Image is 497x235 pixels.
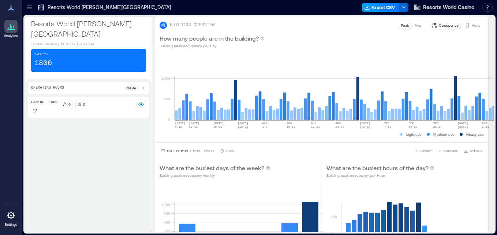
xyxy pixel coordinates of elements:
text: [DATE] [360,122,370,125]
p: Occupancy [439,22,459,28]
text: [DATE] [457,122,468,125]
text: AUG [262,122,268,125]
span: COMPARE [444,149,458,153]
text: [DATE] [238,125,248,128]
tspan: 0 [168,117,170,122]
p: 1800 [34,58,52,68]
text: SEP [409,122,414,125]
p: Peak [401,22,409,28]
span: EXPORT [421,149,432,153]
tspan: 400 [330,215,337,219]
p: What are the busiest days of the week? [160,164,264,172]
button: Resorts World Casino [411,1,477,13]
p: Analytics [4,34,18,38]
text: 5-11 [482,125,489,128]
text: AUG [287,122,292,125]
a: Settings [2,206,20,229]
text: 7-13 [384,125,391,128]
tspan: 400 [164,229,170,234]
tspan: 500 [164,97,170,101]
text: OCT [482,122,487,125]
text: SEP [384,122,390,125]
p: Light use [406,131,422,137]
p: Resorts World [PERSON_NAME][GEOGRAPHIC_DATA] [48,4,171,11]
text: [DATE] [238,122,248,125]
button: Last 90 Days |[DATE]-[DATE] [160,147,216,154]
p: Medium use [433,131,455,137]
text: 21-27 [433,125,442,128]
text: 10-16 [287,125,295,128]
p: What are the busiest hours of the day? [326,164,429,172]
tspan: 800 [164,211,170,216]
text: [DATE] [360,125,370,128]
a: Analytics [2,18,20,40]
button: COMPARE [436,147,459,154]
tspan: 1000 [161,76,170,81]
text: [DATE] [189,122,199,125]
p: Operating Hours [31,85,64,91]
span: Resorts World Casino [423,4,474,11]
p: Gaming Floor [31,100,57,105]
button: OPTIONS [462,147,484,154]
p: Building peak occupancy per Hour [326,172,434,178]
p: Settings [5,223,17,227]
text: AUG [311,122,317,125]
text: 3-9 [262,125,268,128]
button: EXPORT [413,147,433,154]
text: 14-20 [409,125,418,128]
text: 17-23 [311,125,320,128]
p: BUILDING OVERVIEW [170,22,214,28]
p: [STREET_ADDRESS][US_STATE][US_STATE] [31,42,146,46]
p: Heavy use [466,131,484,137]
button: Export CSV [362,3,399,12]
text: [DATE] [457,125,468,128]
p: 9a - 4a [127,86,136,90]
text: 6-12 [175,125,182,128]
span: OPTIONS [470,149,482,153]
p: Resorts World [PERSON_NAME][GEOGRAPHIC_DATA] [31,18,146,39]
tspan: 600 [164,220,170,224]
p: Building peak occupancy per Day [160,43,265,49]
text: [DATE] [213,122,224,125]
p: 0 [83,101,85,107]
p: 0 [68,101,71,107]
text: 13-19 [189,125,198,128]
p: Capacity [34,52,48,57]
tspan: 200 [330,231,337,235]
p: Visits [472,22,480,28]
tspan: 1000 [161,202,170,207]
text: [DATE] [175,122,186,125]
text: 20-26 [213,125,222,128]
p: Building peak occupancy weekly [160,172,270,178]
text: SEP [433,122,439,125]
text: AUG [336,122,341,125]
p: Avg [415,22,421,28]
p: 1 Day [226,149,235,153]
text: 24-30 [336,125,344,128]
p: How many people are in the building? [160,34,259,43]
